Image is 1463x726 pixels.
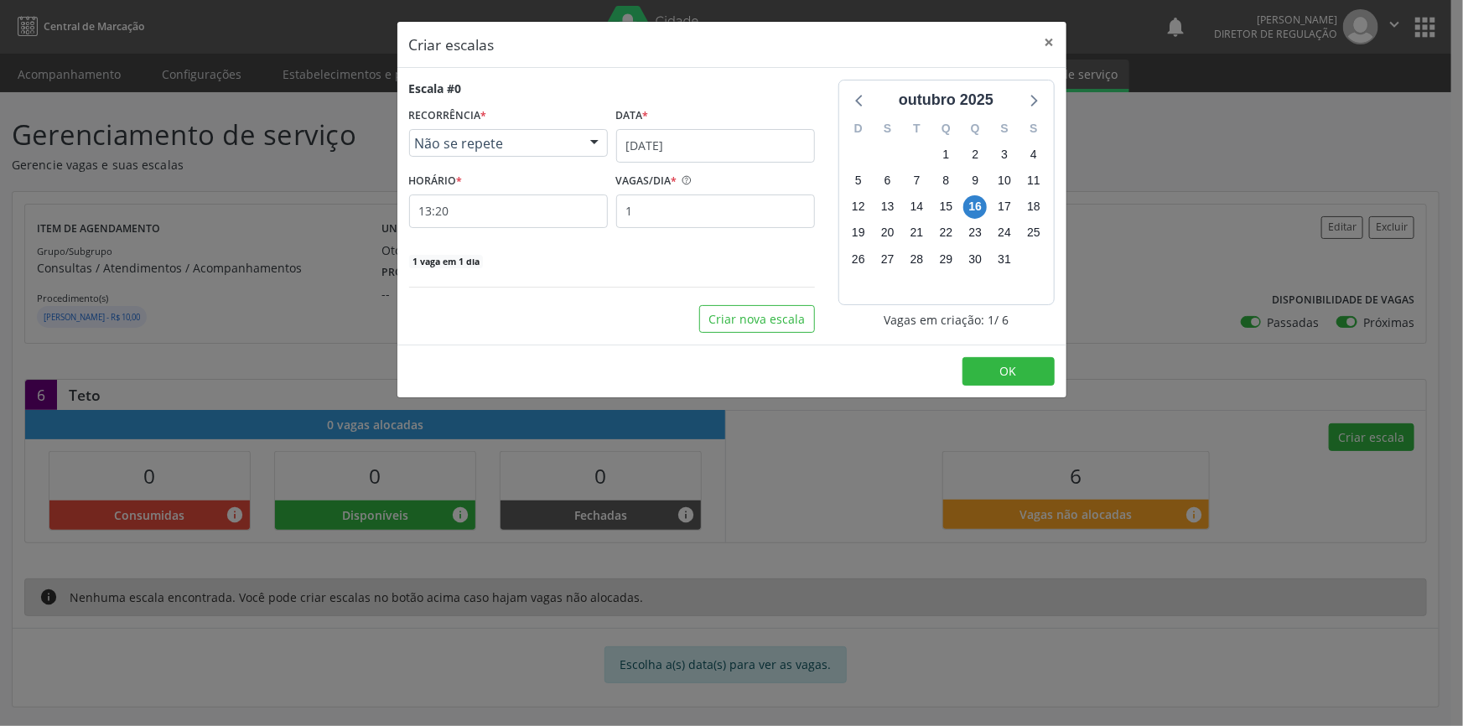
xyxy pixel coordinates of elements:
[847,221,870,245] span: domingo, 19 de outubro de 2025
[1022,221,1045,245] span: sábado, 25 de outubro de 2025
[994,311,1009,329] span: / 6
[902,116,931,142] div: T
[415,135,573,152] span: Não se repete
[934,221,957,245] span: quarta-feira, 22 de outubro de 2025
[963,221,987,245] span: quinta-feira, 23 de outubro de 2025
[905,221,929,245] span: terça-feira, 21 de outubro de 2025
[847,195,870,219] span: domingo, 12 de outubro de 2025
[844,116,874,142] div: D
[963,247,987,271] span: quinta-feira, 30 de outubro de 2025
[993,221,1016,245] span: sexta-feira, 24 de outubro de 2025
[1019,116,1049,142] div: S
[409,194,608,228] input: 00:00
[873,116,902,142] div: S
[990,116,1019,142] div: S
[934,169,957,193] span: quarta-feira, 8 de outubro de 2025
[1022,143,1045,166] span: sábado, 4 de outubro de 2025
[963,143,987,166] span: quinta-feira, 2 de outubro de 2025
[993,247,1016,271] span: sexta-feira, 31 de outubro de 2025
[963,195,987,219] span: quinta-feira, 16 de outubro de 2025
[876,195,900,219] span: segunda-feira, 13 de outubro de 2025
[934,195,957,219] span: quarta-feira, 15 de outubro de 2025
[847,247,870,271] span: domingo, 26 de outubro de 2025
[993,143,1016,166] span: sexta-feira, 3 de outubro de 2025
[409,255,483,268] span: 1 vaga em 1 dia
[616,129,815,163] input: Selecione uma data
[876,169,900,193] span: segunda-feira, 6 de outubro de 2025
[1022,195,1045,219] span: sábado, 18 de outubro de 2025
[993,195,1016,219] span: sexta-feira, 17 de outubro de 2025
[905,169,929,193] span: terça-feira, 7 de outubro de 2025
[616,169,677,194] label: VAGAS/DIA
[409,80,462,97] div: Escala #0
[876,221,900,245] span: segunda-feira, 20 de outubro de 2025
[963,169,987,193] span: quinta-feira, 9 de outubro de 2025
[931,116,961,142] div: Q
[934,247,957,271] span: quarta-feira, 29 de outubro de 2025
[905,195,929,219] span: terça-feira, 14 de outubro de 2025
[699,305,815,334] button: Criar nova escala
[409,34,495,55] h5: Criar escalas
[409,169,463,194] label: HORÁRIO
[1022,169,1045,193] span: sábado, 11 de outubro de 2025
[1033,22,1066,63] button: Close
[962,357,1055,386] button: OK
[934,143,957,166] span: quarta-feira, 1 de outubro de 2025
[993,169,1016,193] span: sexta-feira, 10 de outubro de 2025
[892,89,1000,111] div: outubro 2025
[876,247,900,271] span: segunda-feira, 27 de outubro de 2025
[961,116,990,142] div: Q
[616,103,649,129] label: Data
[1000,363,1017,379] span: OK
[905,247,929,271] span: terça-feira, 28 de outubro de 2025
[677,169,693,186] ion-icon: help circle outline
[847,169,870,193] span: domingo, 5 de outubro de 2025
[838,311,1055,329] div: Vagas em criação: 1
[409,103,487,129] label: RECORRÊNCIA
